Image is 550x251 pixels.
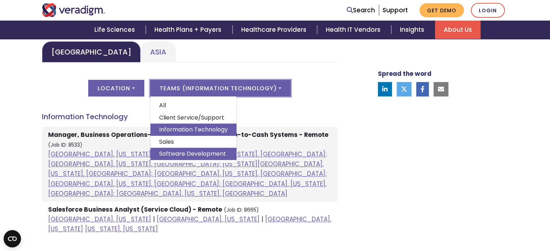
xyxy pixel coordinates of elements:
[150,136,236,148] a: Sales
[42,112,337,121] h4: Information Technology
[157,215,260,224] a: [GEOGRAPHIC_DATA], [US_STATE]
[48,205,222,214] strong: Salesforce Business Analyst (Service Cloud) - Remote
[42,3,105,17] img: Veradigm logo
[48,150,327,198] a: [GEOGRAPHIC_DATA], [US_STATE]; [GEOGRAPHIC_DATA], [US_STATE], [GEOGRAPHIC_DATA]; [GEOGRAPHIC_DATA...
[419,3,464,17] a: Get Demo
[150,148,236,160] a: Software Development
[471,3,505,18] a: Login
[150,112,236,124] a: Client Service/Support
[86,21,146,39] a: Life Sciences
[378,69,431,78] strong: Spread the word
[141,41,176,62] a: Asia
[435,21,481,39] a: About Us
[150,80,291,96] button: Teams (Information Technology)
[150,99,236,112] a: All
[224,207,259,213] small: (Job ID: 8665)
[85,225,158,233] a: [US_STATE], [US_STATE]
[88,80,144,96] button: Location
[317,21,391,39] a: Health IT Vendors
[153,215,155,224] span: |
[391,21,435,39] a: Insights
[383,6,408,14] a: Support
[4,230,21,247] button: Open CMP widget
[150,124,236,136] a: Information Technology
[42,41,141,62] a: [GEOGRAPHIC_DATA]
[48,215,151,224] a: [GEOGRAPHIC_DATA], [US_STATE]
[347,5,375,15] a: Search
[146,21,232,39] a: Health Plans + Payers
[261,215,263,224] span: |
[48,142,82,148] small: (Job ID: 8533)
[233,21,317,39] a: Healthcare Providers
